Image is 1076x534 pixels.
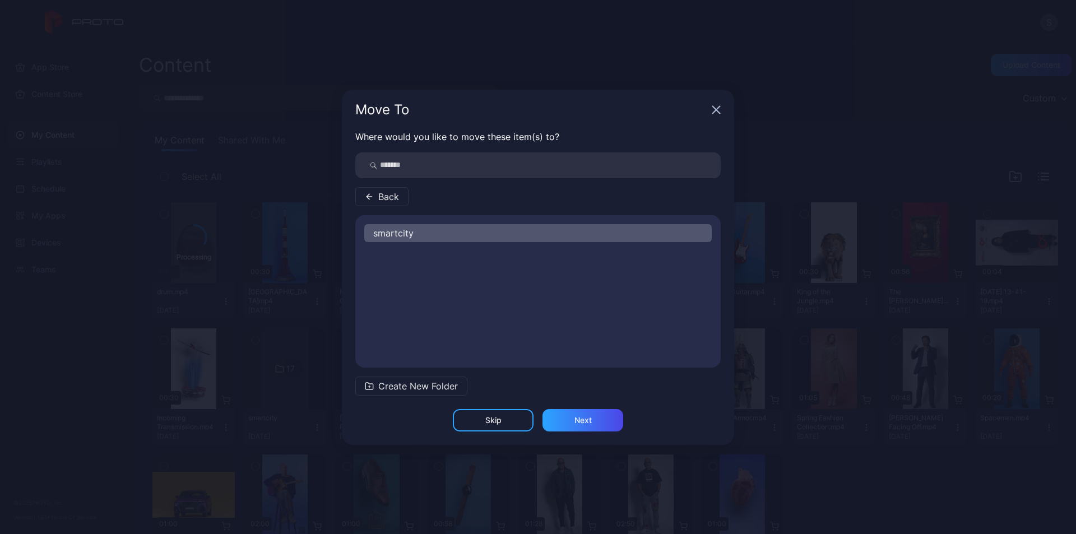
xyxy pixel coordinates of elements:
[453,409,534,431] button: Skip
[373,226,414,240] span: smartcity
[378,379,458,393] span: Create New Folder
[355,187,409,206] button: Back
[355,130,721,143] p: Where would you like to move these item(s) to?
[574,416,592,425] div: Next
[378,190,399,203] span: Back
[355,377,467,396] button: Create New Folder
[355,103,707,117] div: Move To
[485,416,502,425] div: Skip
[542,409,623,431] button: Next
